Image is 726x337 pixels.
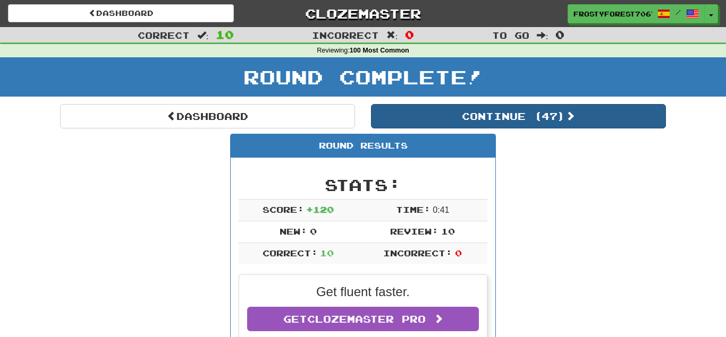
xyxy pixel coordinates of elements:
span: 10 [216,28,234,41]
span: To go [492,30,529,40]
a: FrostyForest7067 / [568,4,705,23]
p: Get fluent faster. [247,283,479,301]
h1: Round Complete! [4,66,722,88]
span: / [676,8,681,16]
span: + 120 [306,204,334,214]
h2: Stats: [239,176,487,194]
span: Correct [138,30,190,40]
span: 0 [405,28,414,41]
span: Incorrect: [383,248,452,258]
button: Continue (47) [371,104,666,128]
span: Correct: [263,248,318,258]
span: Incorrect [312,30,379,40]
span: Score: [263,204,304,214]
span: 0 [555,28,564,41]
span: Time: [396,204,430,214]
span: 0 [455,248,462,258]
span: : [537,31,548,40]
span: 10 [441,226,455,236]
span: Clozemaster Pro [307,313,426,325]
span: 0 [310,226,317,236]
span: FrostyForest7067 [573,9,652,19]
span: : [386,31,398,40]
a: Clozemaster [250,4,476,23]
span: 10 [320,248,334,258]
strong: 100 Most Common [350,47,409,54]
span: : [197,31,209,40]
div: Round Results [231,134,495,158]
a: GetClozemaster Pro [247,307,479,331]
span: 0 : 41 [433,205,449,214]
span: New: [280,226,307,236]
span: Review: [390,226,438,236]
a: Dashboard [8,4,234,22]
a: Dashboard [60,104,355,128]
